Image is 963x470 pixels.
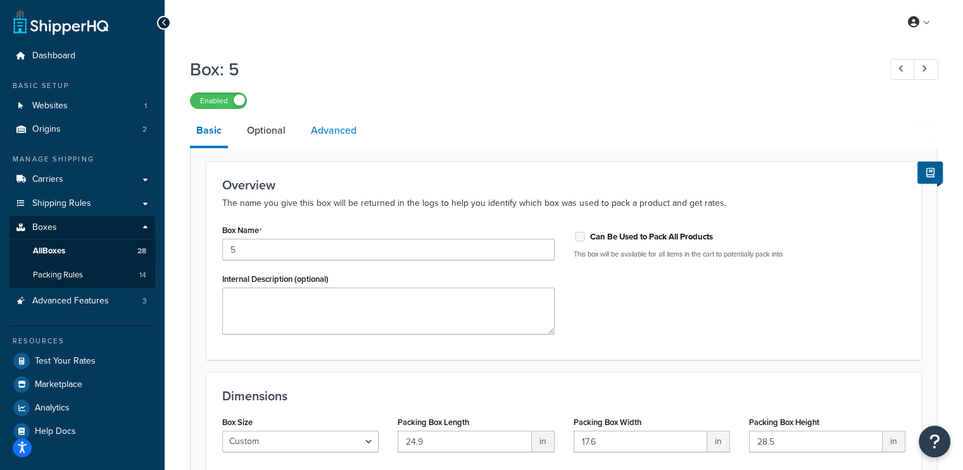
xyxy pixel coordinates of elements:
a: Help Docs [9,420,155,443]
a: Advanced [305,115,363,146]
span: Packing Rules [33,270,83,281]
a: Basic [190,115,228,148]
span: Analytics [35,403,70,414]
span: Websites [32,101,68,111]
label: Packing Box Height [749,417,819,427]
a: Next Record [914,59,938,80]
a: Boxes [9,216,155,239]
li: Packing Rules [9,264,155,287]
li: Advanced Features [9,289,155,313]
a: Shipping Rules [9,192,155,215]
label: Internal Description (optional) [222,274,329,284]
a: Carriers [9,168,155,191]
button: Open Resource Center [919,426,950,457]
a: Previous Record [890,59,915,80]
label: Enabled [191,93,246,108]
span: All Boxes [33,246,65,257]
label: Box Name [222,225,262,236]
div: Basic Setup [9,80,155,91]
span: 2 [142,124,147,135]
div: Resources [9,336,155,346]
a: Marketplace [9,373,155,396]
a: Packing Rules14 [9,264,155,287]
span: in [883,431,905,452]
h3: Dimensions [222,389,905,403]
span: 3 [142,296,147,307]
span: Carriers [32,174,63,185]
span: 28 [137,246,146,257]
span: Test Your Rates [35,356,96,367]
a: Analytics [9,397,155,419]
input: This option can't be selected because the box is assigned to a dimensional rule [574,232,586,241]
span: Dashboard [32,51,75,61]
span: 1 [144,101,147,111]
a: Websites1 [9,94,155,118]
li: Origins [9,118,155,141]
a: Dashboard [9,44,155,68]
a: Origins2 [9,118,155,141]
li: Websites [9,94,155,118]
label: Can Be Used to Pack All Products [590,231,713,243]
a: AllBoxes28 [9,239,155,263]
span: Shipping Rules [32,198,91,209]
span: Origins [32,124,61,135]
span: in [532,431,555,452]
span: in [707,431,730,452]
span: Boxes [32,222,57,233]
h3: Overview [222,178,905,192]
h1: Box: 5 [190,57,867,82]
p: This box will be available for all items in the cart to potentially pack into [574,250,906,259]
span: Advanced Features [32,296,109,307]
div: Manage Shipping [9,154,155,165]
label: Packing Box Length [398,417,469,427]
span: Marketplace [35,379,82,390]
span: Help Docs [35,426,76,437]
a: Test Your Rates [9,350,155,372]
li: Boxes [9,216,155,288]
span: 14 [139,270,146,281]
label: Box Size [222,417,253,427]
label: Packing Box Width [574,417,641,427]
p: The name you give this box will be returned in the logs to help you identify which box was used t... [222,196,905,211]
button: Show Help Docs [917,162,943,184]
a: Advanced Features3 [9,289,155,313]
a: Optional [241,115,292,146]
